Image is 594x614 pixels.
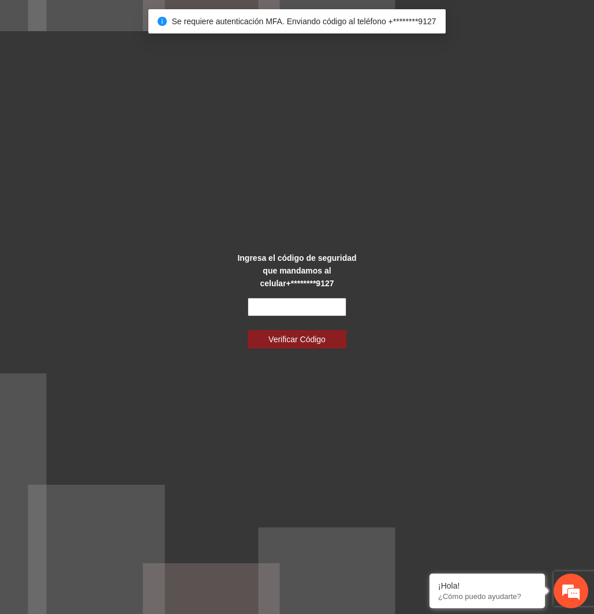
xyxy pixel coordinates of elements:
span: info-circle [158,17,167,26]
p: ¿Cómo puedo ayudarte? [438,592,536,601]
span: Se requiere autenticación MFA. Enviando código al teléfono +********9127 [171,17,436,26]
strong: Ingresa el código de seguridad que mandamos al celular +********9127 [237,253,356,288]
span: Verificar Código [268,333,326,346]
div: ¡Hola! [438,581,536,590]
button: Verificar Código [248,330,347,349]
